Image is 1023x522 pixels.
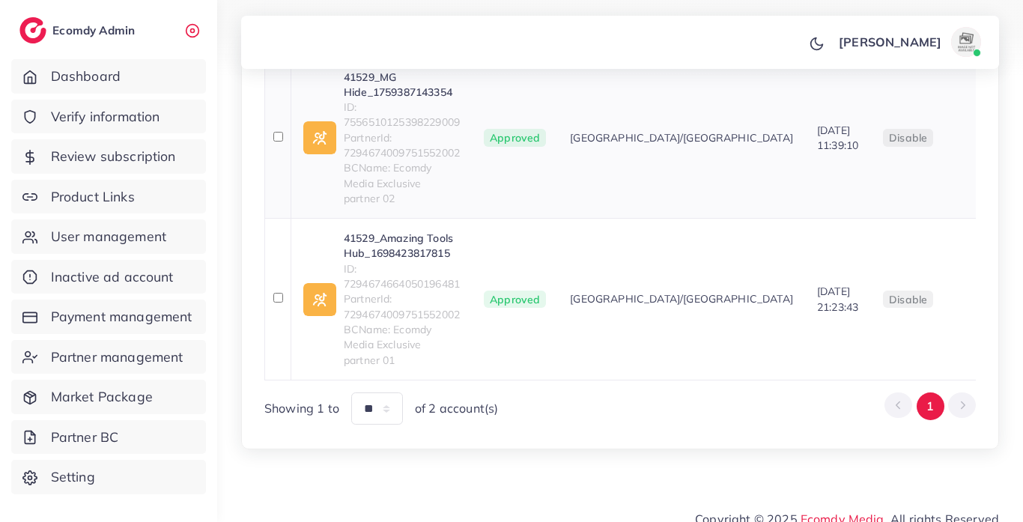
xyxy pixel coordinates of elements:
[344,70,460,100] a: 41529_MG Hide_1759387143354
[11,219,206,254] a: User management
[11,180,206,214] a: Product Links
[264,400,339,417] span: Showing 1 to
[344,261,460,292] span: ID: 7294674664050196481
[303,121,336,154] img: ic-ad-info.7fc67b75.svg
[11,380,206,414] a: Market Package
[303,283,336,316] img: ic-ad-info.7fc67b75.svg
[570,130,793,145] span: [GEOGRAPHIC_DATA]/[GEOGRAPHIC_DATA]
[11,300,206,334] a: Payment management
[51,387,153,407] span: Market Package
[831,27,987,57] a: [PERSON_NAME]avatar
[344,100,460,130] span: ID: 7556510125398229009
[51,348,183,367] span: Partner management
[817,285,858,313] span: [DATE] 21:23:43
[11,340,206,374] a: Partner management
[11,260,206,294] a: Inactive ad account
[51,267,174,287] span: Inactive ad account
[889,293,927,306] span: disable
[11,420,206,455] a: Partner BC
[51,147,176,166] span: Review subscription
[11,139,206,174] a: Review subscription
[884,392,976,420] ul: Pagination
[19,17,46,43] img: logo
[51,227,166,246] span: User management
[51,428,119,447] span: Partner BC
[344,130,460,161] span: PartnerId: 7294674009751552002
[51,67,121,86] span: Dashboard
[570,291,793,306] span: [GEOGRAPHIC_DATA]/[GEOGRAPHIC_DATA]
[51,307,192,327] span: Payment management
[11,100,206,134] a: Verify information
[11,460,206,494] a: Setting
[344,160,460,206] span: BCName: Ecomdy Media Exclusive partner 02
[344,322,460,368] span: BCName: Ecomdy Media Exclusive partner 01
[415,400,498,417] span: of 2 account(s)
[917,392,944,420] button: Go to page 1
[52,23,139,37] h2: Ecomdy Admin
[817,124,858,152] span: [DATE] 11:39:10
[51,187,135,207] span: Product Links
[19,17,139,43] a: logoEcomdy Admin
[51,467,95,487] span: Setting
[344,291,460,322] span: PartnerId: 7294674009751552002
[344,231,460,261] a: 41529_Amazing Tools Hub_1698423817815
[951,27,981,57] img: avatar
[484,129,546,147] span: Approved
[11,59,206,94] a: Dashboard
[51,107,160,127] span: Verify information
[839,33,941,51] p: [PERSON_NAME]
[889,131,927,145] span: disable
[484,291,546,309] span: Approved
